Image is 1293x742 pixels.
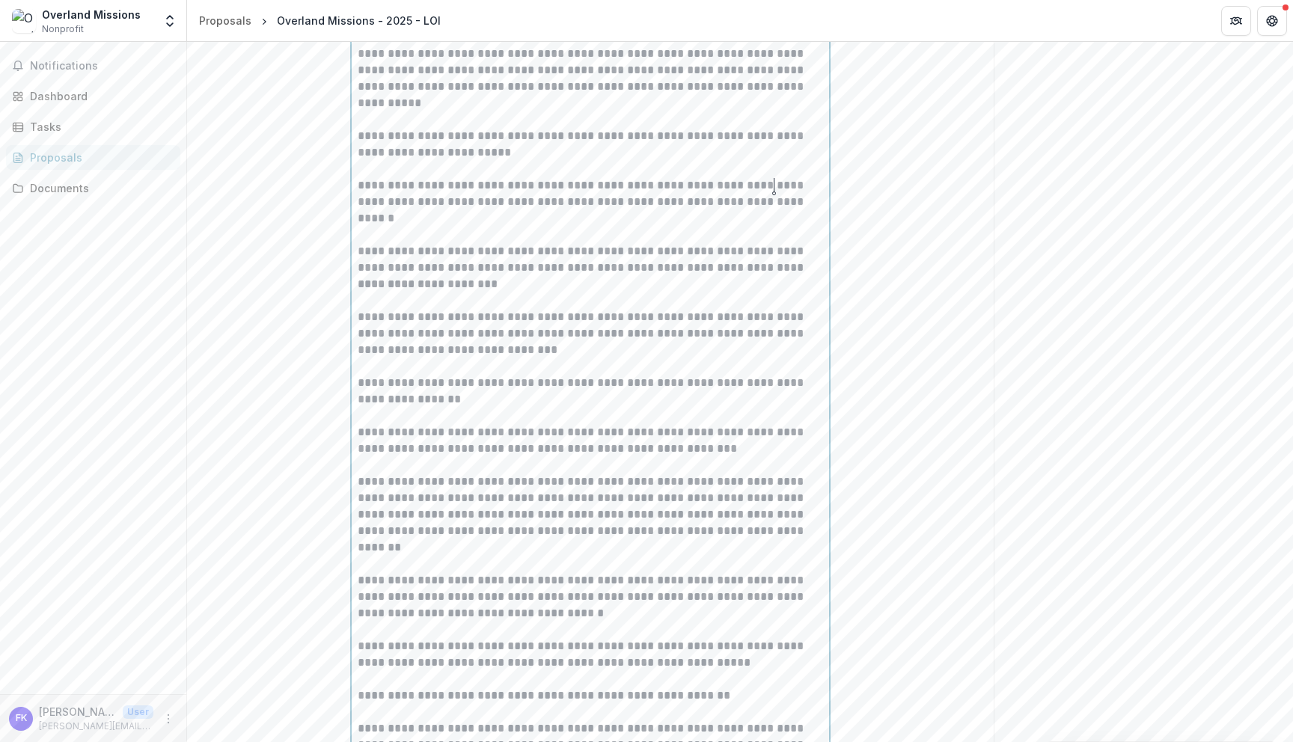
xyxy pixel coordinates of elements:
[30,180,168,196] div: Documents
[199,13,251,28] div: Proposals
[42,7,141,22] div: Overland Missions
[6,176,180,200] a: Documents
[1257,6,1287,36] button: Get Help
[39,720,153,733] p: [PERSON_NAME][EMAIL_ADDRESS][DOMAIN_NAME]
[6,54,180,78] button: Notifications
[12,9,36,33] img: Overland Missions
[30,119,168,135] div: Tasks
[123,705,153,719] p: User
[277,13,441,28] div: Overland Missions - 2025 - LOI
[30,60,174,73] span: Notifications
[159,710,177,728] button: More
[6,145,180,170] a: Proposals
[39,704,117,720] p: [PERSON_NAME]
[42,22,84,36] span: Nonprofit
[193,10,257,31] a: Proposals
[16,714,27,723] div: Fiona Killough
[6,84,180,108] a: Dashboard
[159,6,180,36] button: Open entity switcher
[6,114,180,139] a: Tasks
[30,88,168,104] div: Dashboard
[30,150,168,165] div: Proposals
[1221,6,1251,36] button: Partners
[193,10,447,31] nav: breadcrumb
